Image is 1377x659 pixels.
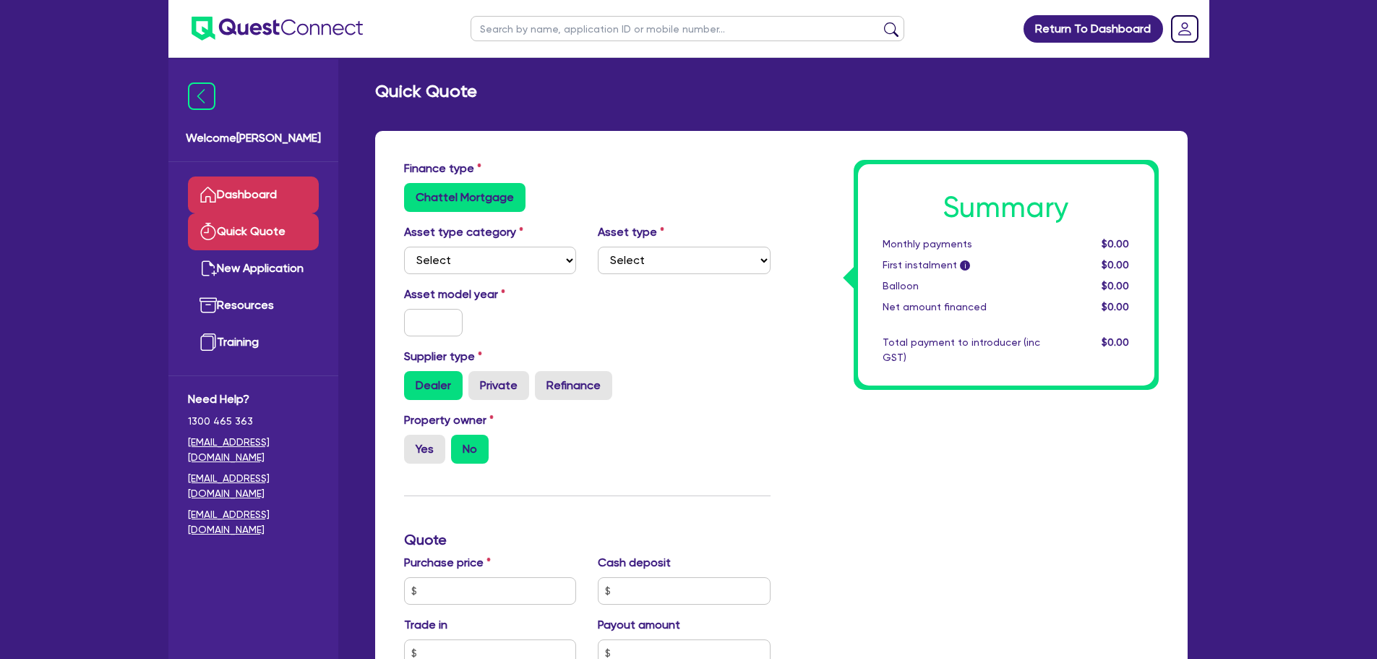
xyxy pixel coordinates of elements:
[404,371,463,400] label: Dealer
[404,554,491,571] label: Purchase price
[404,348,482,365] label: Supplier type
[200,297,217,314] img: resources
[404,435,445,464] label: Yes
[404,160,481,177] label: Finance type
[404,531,771,548] h3: Quote
[188,82,215,110] img: icon-menu-close
[200,223,217,240] img: quick-quote
[188,287,319,324] a: Resources
[1102,301,1129,313] span: $0.00
[188,391,319,408] span: Need Help?
[404,183,526,212] label: Chattel Mortgage
[188,250,319,287] a: New Application
[535,371,612,400] label: Refinance
[598,224,664,241] label: Asset type
[200,260,217,277] img: new-application
[1024,15,1163,43] a: Return To Dashboard
[404,616,447,634] label: Trade in
[872,237,1051,252] div: Monthly payments
[960,260,970,271] span: i
[598,616,680,634] label: Payout amount
[872,279,1051,294] div: Balloon
[1166,10,1204,48] a: Dropdown toggle
[471,16,904,41] input: Search by name, application ID or mobile number...
[192,17,363,41] img: quest-connect-logo-blue
[393,286,588,303] label: Asset model year
[598,554,671,571] label: Cash deposit
[451,435,489,464] label: No
[188,177,319,213] a: Dashboard
[200,333,217,351] img: training
[872,335,1051,365] div: Total payment to introducer (inc GST)
[1102,238,1129,250] span: $0.00
[188,414,319,429] span: 1300 465 363
[1102,259,1129,271] span: $0.00
[883,190,1130,225] h1: Summary
[404,412,494,429] label: Property owner
[1102,280,1129,292] span: $0.00
[468,371,529,400] label: Private
[375,81,477,102] h2: Quick Quote
[188,435,319,465] a: [EMAIL_ADDRESS][DOMAIN_NAME]
[186,129,321,147] span: Welcome [PERSON_NAME]
[188,471,319,501] a: [EMAIL_ADDRESS][DOMAIN_NAME]
[872,258,1051,273] div: First instalment
[188,213,319,250] a: Quick Quote
[872,299,1051,315] div: Net amount financed
[1102,336,1129,348] span: $0.00
[188,324,319,361] a: Training
[188,507,319,537] a: [EMAIL_ADDRESS][DOMAIN_NAME]
[404,224,523,241] label: Asset type category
